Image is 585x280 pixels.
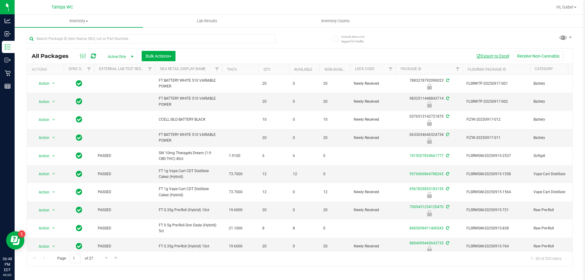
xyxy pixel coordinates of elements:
[262,99,285,105] span: 20
[445,114,449,119] span: Sync from Compliance System
[323,243,346,249] span: 20
[293,171,316,177] span: 12
[50,97,58,106] span: select
[50,242,58,251] span: select
[145,64,155,74] a: Filter
[445,226,449,230] span: Sync from Compliance System
[395,246,464,252] div: Newly Received
[3,256,12,273] p: 06:48 PM EDT
[33,115,50,124] span: Action
[84,64,94,74] a: Filter
[98,153,151,159] span: PASSED
[50,133,58,142] span: select
[293,135,316,141] span: 0
[534,207,580,213] span: Raw Pre-Roll
[159,186,218,198] span: FT 1g Vape Cart CDT Distillate Cakez (Hybrid)
[226,188,246,197] span: 73.7000
[159,150,218,162] span: SW 10mg Theragels Dream (1:9 CBD:THC) 40ct
[445,78,449,83] span: Sync from Compliance System
[513,51,563,61] button: Receive Non-Cannabis
[535,67,553,71] a: Category
[262,189,285,195] span: 12
[143,15,271,27] a: Lab Results
[534,171,580,177] span: Vape Cart Distillate
[445,154,449,158] span: Sync from Compliance System
[18,230,25,238] iframe: Resource center unread badge
[33,152,50,160] span: Action
[160,67,206,71] a: Sku Retail Display Name
[466,207,526,213] span: FLSRWGM-20250915-721
[466,117,526,122] span: FLTW-20250917-012
[323,153,346,159] span: 0
[262,171,285,177] span: 12
[445,172,449,176] span: Sync from Compliance System
[76,206,82,214] span: In Sync
[5,18,11,24] inline-svg: Analytics
[472,51,513,61] button: Export to Excel
[262,243,285,249] span: 20
[409,154,444,158] a: 7419207834661777
[76,97,82,106] span: In Sync
[50,170,58,178] span: select
[534,135,580,141] span: Battery
[354,99,392,105] span: Newly Received
[468,67,506,72] a: Flourish Package ID
[5,44,11,50] inline-svg: Inventory
[212,64,222,74] a: Filter
[98,207,151,213] span: PASSED
[50,115,58,124] span: select
[102,254,111,262] a: Go to the next page
[50,152,58,160] span: select
[534,243,580,249] span: Raw Pre-Roll
[33,242,50,251] span: Action
[76,151,82,160] span: In Sync
[50,79,58,88] span: select
[445,96,449,101] span: Sync from Compliance System
[33,97,50,106] span: Action
[69,67,92,71] a: Sync Status
[466,171,526,177] span: FLSRWGM-20250915-1558
[445,241,449,245] span: Sync from Compliance System
[466,153,526,159] span: FLSRWGM-20250915-2537
[226,242,246,251] span: 19.6000
[226,224,246,233] span: 21.1000
[5,83,11,89] inline-svg: Reports
[409,226,444,230] a: 8405059411400543
[76,79,82,88] span: In Sync
[226,170,246,179] span: 73.7000
[395,114,464,126] div: 0376513142721870
[395,78,464,90] div: 7883278792090023
[76,133,82,142] span: In Sync
[33,206,50,214] span: Action
[32,53,75,59] span: All Packages
[409,205,444,209] a: 7009431234120470
[50,188,58,197] span: select
[355,67,374,71] a: Lock Code
[293,81,316,87] span: 0
[76,242,82,250] span: In Sync
[354,117,392,122] span: Newly Received
[142,51,175,61] button: Bulk Actions
[395,96,464,108] div: 9832511448843714
[271,15,399,27] a: Inventory Counts
[33,188,50,197] span: Action
[323,135,346,141] span: 20
[5,31,11,37] inline-svg: Inbound
[354,81,392,87] span: Newly Received
[294,67,312,72] a: Available
[112,254,121,262] a: Go to the last page
[386,64,396,74] a: Filter
[32,67,61,72] div: Actions
[466,189,526,195] span: FLSRWGM-20250915-1564
[466,225,526,231] span: FLSRWGM-20250915-838
[15,18,143,24] span: Inventory
[409,241,444,245] a: 8804099445643735
[323,189,346,195] span: 12
[293,189,316,195] span: 0
[534,153,580,159] span: Softgel
[33,133,50,142] span: Action
[262,135,285,141] span: 20
[33,224,50,232] span: Action
[76,115,82,124] span: In Sync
